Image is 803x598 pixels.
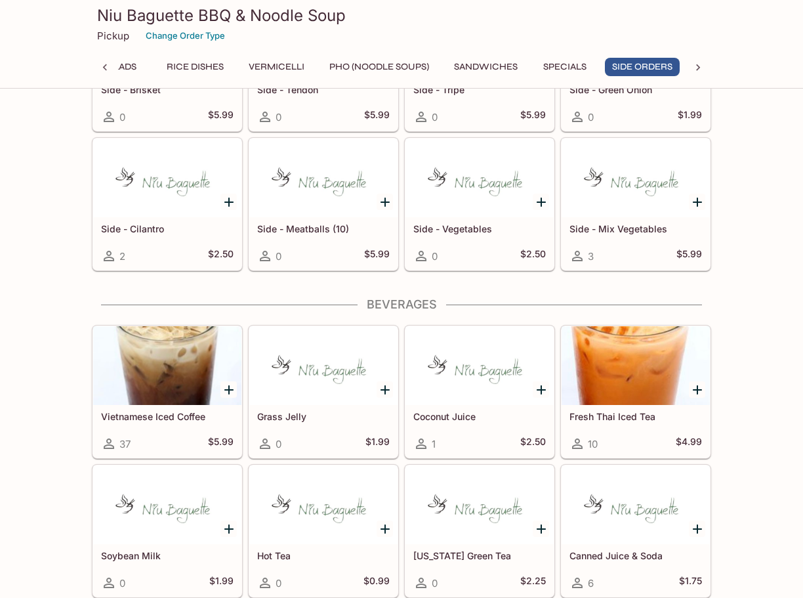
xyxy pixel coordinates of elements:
h5: Side - Brisket [101,84,234,95]
div: Vietnamese Iced Coffee [93,326,241,405]
div: Canned Juice & Soda [562,465,710,544]
div: Side - Vegetables [405,139,554,217]
h5: $1.99 [209,575,234,591]
a: Grass Jelly0$1.99 [249,326,398,458]
div: Soybean Milk [93,465,241,544]
button: Add Grass Jelly [377,381,393,398]
h5: Side - Vegetables [413,223,546,234]
h5: Soybean Milk [101,550,234,561]
button: Add Soybean Milk [220,521,237,537]
h4: Beverages [92,297,711,312]
button: Add Side - Mix Vegetables [689,194,705,210]
h5: $2.50 [520,436,546,452]
div: Side - Mix Vegetables [562,139,710,217]
a: Side - Meatballs (10)0$5.99 [249,138,398,270]
button: Pho (Noodle Soups) [322,58,436,76]
h5: Side - Meatballs (10) [257,223,390,234]
h5: Canned Juice & Soda [569,550,702,561]
h5: Grass Jelly [257,411,390,422]
h5: Vietnamese Iced Coffee [101,411,234,422]
h5: Side - Cilantro [101,223,234,234]
h5: $2.50 [208,248,234,264]
span: 0 [432,577,438,589]
a: Side - Cilantro2$2.50 [93,138,242,270]
h5: $2.25 [520,575,546,591]
button: Add Canned Juice & Soda [689,521,705,537]
div: Side - Cilantro [93,139,241,217]
h5: $5.99 [208,436,234,452]
a: Fresh Thai Iced Tea10$4.99 [561,326,710,458]
a: Side - Mix Vegetables3$5.99 [561,138,710,270]
h5: $5.99 [676,248,702,264]
h5: Hot Tea [257,550,390,561]
h5: $4.99 [676,436,702,452]
h5: [US_STATE] Green Tea [413,550,546,561]
button: Side Orders [605,58,680,76]
span: 0 [276,250,281,263]
button: Add Fresh Thai Iced Tea [689,381,705,398]
span: 1 [432,438,436,450]
span: 3 [588,250,594,263]
a: Coconut Juice1$2.50 [405,326,554,458]
h5: $5.99 [364,109,390,125]
div: Coconut Juice [405,326,554,405]
h5: $2.50 [520,248,546,264]
span: 0 [432,250,438,263]
h5: Side - Tripe [413,84,546,95]
span: 0 [276,577,281,589]
div: Hot Tea [249,465,398,544]
h5: Fresh Thai Iced Tea [569,411,702,422]
button: Add Side - Cilantro [220,194,237,210]
h5: Side - Mix Vegetables [569,223,702,234]
button: Add Coconut Juice [533,381,549,398]
span: 6 [588,577,594,589]
h5: $5.99 [364,248,390,264]
button: Salads [90,58,149,76]
span: 0 [588,111,594,123]
span: 2 [119,250,125,263]
h3: Niu Baguette BBQ & Noodle Soup [97,5,706,26]
h5: $5.99 [208,109,234,125]
button: Add Side - Meatballs (10) [377,194,393,210]
h5: $5.99 [520,109,546,125]
div: Side - Meatballs (10) [249,139,398,217]
h5: $1.99 [678,109,702,125]
a: Hot Tea0$0.99 [249,465,398,597]
button: Sandwiches [447,58,525,76]
button: Rice Dishes [159,58,231,76]
button: Add Arizona Green Tea [533,521,549,537]
span: 10 [588,438,598,450]
a: Side - Vegetables0$2.50 [405,138,554,270]
button: Vermicelli [241,58,312,76]
a: Soybean Milk0$1.99 [93,465,242,597]
div: Arizona Green Tea [405,465,554,544]
button: Add Vietnamese Iced Coffee [220,381,237,398]
a: [US_STATE] Green Tea0$2.25 [405,465,554,597]
span: 37 [119,438,131,450]
button: Change Order Type [140,26,231,46]
h5: Coconut Juice [413,411,546,422]
h5: $1.75 [679,575,702,591]
span: 0 [276,438,281,450]
a: Vietnamese Iced Coffee37$5.99 [93,326,242,458]
button: Add Side - Vegetables [533,194,549,210]
button: Specials [535,58,594,76]
h5: Side - Green Onion [569,84,702,95]
h5: Side - Tendon [257,84,390,95]
a: Canned Juice & Soda6$1.75 [561,465,710,597]
p: Pickup [97,30,129,42]
button: Add Hot Tea [377,521,393,537]
span: 0 [119,111,125,123]
div: Grass Jelly [249,326,398,405]
span: 0 [276,111,281,123]
div: Fresh Thai Iced Tea [562,326,710,405]
h5: $0.99 [363,575,390,591]
span: 0 [119,577,125,589]
span: 0 [432,111,438,123]
h5: $1.99 [365,436,390,452]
